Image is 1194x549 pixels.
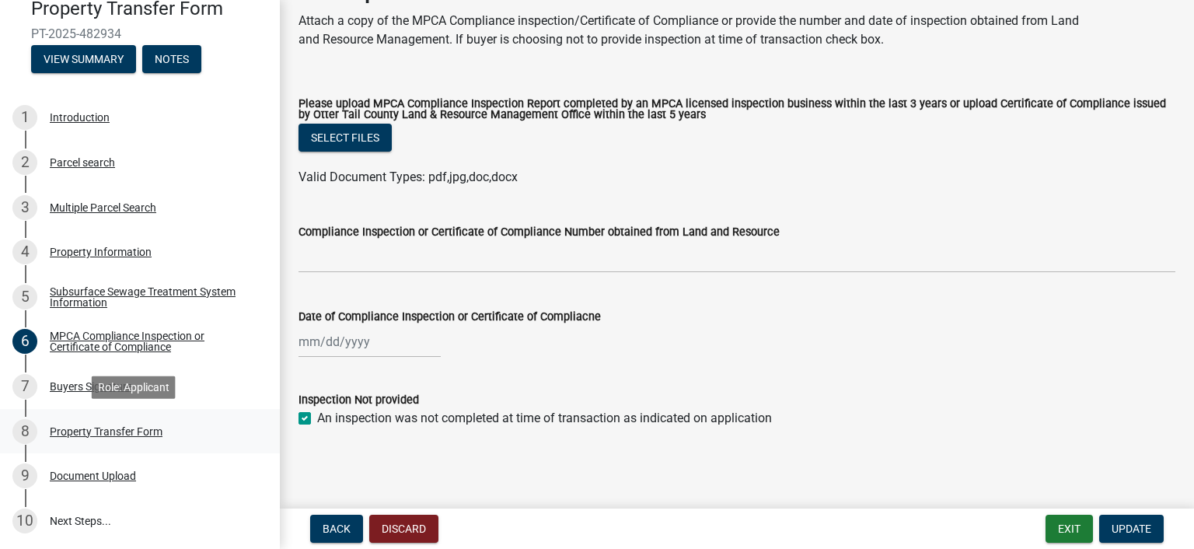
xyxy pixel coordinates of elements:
[298,227,780,238] label: Compliance Inspection or Certificate of Compliance Number obtained from Land and Resource
[92,376,176,398] div: Role: Applicant
[1099,515,1164,543] button: Update
[298,99,1175,121] label: Please upload MPCA Compliance Inspection Report completed by an MPCA licensed inspection business...
[12,240,37,264] div: 4
[298,170,518,184] span: Valid Document Types: pdf,jpg,doc,docx
[12,463,37,488] div: 9
[12,329,37,354] div: 6
[50,286,255,308] div: Subsurface Sewage Treatment System Information
[50,157,115,168] div: Parcel search
[12,419,37,444] div: 8
[12,509,37,533] div: 10
[298,312,601,323] label: Date of Compliance Inspection or Certificate of Compliacne
[298,395,419,406] label: Inspection Not provided
[142,54,201,66] wm-modal-confirm: Notes
[31,45,136,73] button: View Summary
[50,330,255,352] div: MPCA Compliance Inspection or Certificate of Compliance
[317,409,772,428] label: An inspection was not completed at time of transaction as indicated on application
[1112,523,1151,535] span: Update
[12,195,37,220] div: 3
[310,515,363,543] button: Back
[323,523,351,535] span: Back
[50,426,162,437] div: Property Transfer Form
[298,326,441,358] input: mm/dd/yyyy
[50,112,110,123] div: Introduction
[369,515,438,543] button: Discard
[31,26,249,41] span: PT-2025-482934
[12,150,37,175] div: 2
[50,202,156,213] div: Multiple Parcel Search
[50,470,136,481] div: Document Upload
[1046,515,1093,543] button: Exit
[31,54,136,66] wm-modal-confirm: Summary
[50,247,152,257] div: Property Information
[298,12,1091,49] p: Attach a copy of the MPCA Compliance inspection/Certificate of Compliance or provide the number a...
[12,374,37,399] div: 7
[298,124,392,152] button: Select files
[50,381,132,392] div: Buyers Signature
[142,45,201,73] button: Notes
[12,105,37,130] div: 1
[12,285,37,309] div: 5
